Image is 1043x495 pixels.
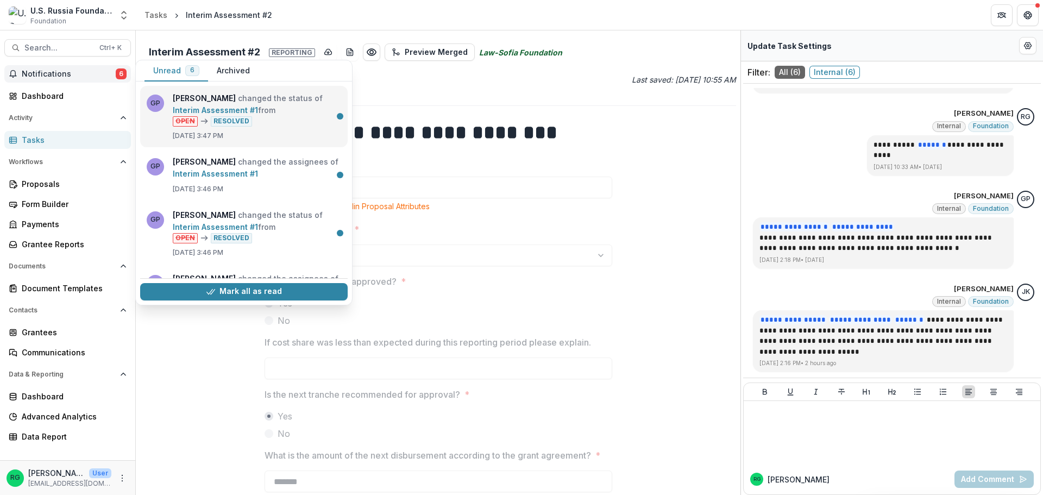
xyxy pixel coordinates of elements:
button: Unread [144,60,208,82]
span: Documents [9,262,116,270]
div: Document Templates [22,283,122,294]
button: Open Documents [4,258,131,275]
span: Foundation [30,16,66,26]
button: Align Center [987,385,1000,398]
button: Edit Form Settings [1019,37,1036,54]
div: Dashboard [22,90,122,102]
button: Open Contacts [4,302,131,319]
div: Gennady Podolny [1021,196,1031,203]
div: Grantees [22,327,122,338]
p: [DATE] 2:18 PM • [DATE] [759,256,1007,264]
a: Tasks [140,7,172,23]
span: Foundation [973,298,1009,305]
p: [PERSON_NAME] [28,467,85,479]
span: Foundation [973,205,1009,212]
span: Notifications [22,70,116,79]
span: 6 [116,68,127,79]
h2: Interim Assessment #2 [149,46,315,58]
p: [EMAIL_ADDRESS][DOMAIN_NAME] [28,479,111,488]
button: Heading 1 [860,385,873,398]
div: Grantee Reports [22,239,122,250]
button: Underline [784,385,797,398]
span: 6 [190,66,194,74]
button: Open Activity [4,109,131,127]
a: Payments [4,215,131,233]
a: Tasks [4,131,131,149]
div: Ruslan Garipov [10,474,20,481]
button: Ordered List [937,385,950,398]
button: Mark all as read [140,283,348,300]
button: Align Right [1013,385,1026,398]
a: Grantees [4,323,131,341]
div: Tasks [22,134,122,146]
button: Get Help [1017,4,1039,26]
a: Grantee Reports [4,235,131,253]
div: Form Builder [22,198,122,210]
button: Preview Merged [385,43,475,61]
p: [DATE] 2:16 PM • 2 hours ago [759,359,1007,367]
div: Payments [22,218,122,230]
button: Bullet List [911,385,924,398]
div: U.S. Russia Foundation [30,5,112,16]
span: All ( 6 ) [775,66,805,79]
div: Ruslan Garipov [753,477,761,482]
button: Notifications6 [4,65,131,83]
span: Data & Reporting [9,371,116,378]
p: Is the next tranche recommended for approval? [265,388,460,401]
span: Workflows [9,158,116,166]
div: Interim Assessment #2 [186,9,272,21]
span: Internal [937,122,961,130]
a: Data Report [4,428,131,446]
button: download-button [319,43,337,61]
button: Italicize [809,385,822,398]
a: Interim Assessment #1 [173,169,258,178]
div: Data Report [22,431,122,442]
a: Proposals [4,175,131,193]
button: Open Data & Reporting [4,366,131,383]
p: Update Task Settings [747,40,832,52]
div: Advanced Analytics [22,411,122,422]
p: Due Date: [DATE] [140,90,736,101]
div: Communications [22,347,122,358]
p: Last saved: [DATE] 10:55 AM [441,74,737,85]
img: U.S. Russia Foundation [9,7,26,24]
span: Internal [937,205,961,212]
p: changed the assignees of [173,273,341,297]
a: Document Templates [4,279,131,297]
p: [PERSON_NAME] [954,108,1014,119]
p: changed the assignees of [173,156,341,180]
p: Filter: [747,66,770,79]
span: Search... [24,43,93,53]
button: Partners [991,4,1013,26]
p: What is the amount of the next disbursement according to the grant agreement? [265,449,591,462]
a: Dashboard [4,387,131,405]
span: No [278,427,290,440]
p: [PERSON_NAME] [954,284,1014,295]
a: Dashboard [4,87,131,105]
p: [PERSON_NAME] [954,191,1014,202]
p: User [89,468,111,478]
button: Strike [835,385,848,398]
button: Align Left [962,385,975,398]
button: download-word-button [341,43,359,61]
span: Reporting [269,48,315,57]
a: Interim Assessment #1 [173,222,258,231]
button: Open entity switcher [116,4,131,26]
button: More [116,472,129,485]
button: Bold [758,385,771,398]
p: [DATE] 10:33 AM • [DATE] [874,163,1007,171]
span: Activity [9,114,116,122]
span: Internal ( 6 ) [809,66,860,79]
nav: breadcrumb [140,7,277,23]
button: Preview e28357ba-dd03-4cdb-bdba-c7c19f6b3dc6.pdf [363,43,380,61]
i: Law-Sofia Foundation [479,47,562,58]
a: Interim Assessment #1 [173,105,258,115]
span: Contacts [9,306,116,314]
span: Internal [937,298,961,305]
p: changed the status of from [173,92,341,127]
a: Form Builder [4,195,131,213]
div: Jemile Kelderman [1022,289,1030,296]
span: Yes [278,410,292,423]
button: Archived [208,60,259,82]
p: changed the status of from [173,209,341,243]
